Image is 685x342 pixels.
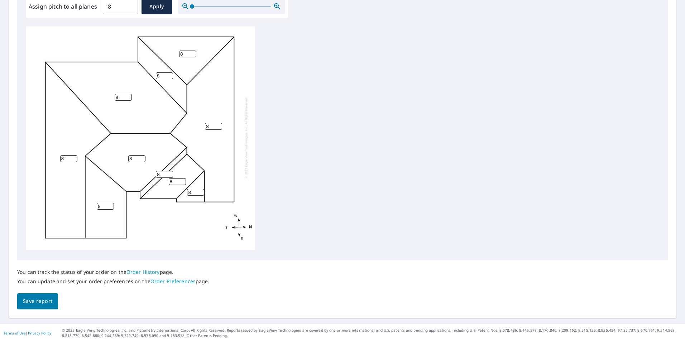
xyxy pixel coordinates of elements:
span: Save report [23,297,52,306]
a: Terms of Use [4,331,26,336]
a: Order History [126,269,160,275]
a: Privacy Policy [28,331,51,336]
p: | [4,331,51,335]
a: Order Preferences [150,278,196,285]
p: You can update and set your order preferences on the page. [17,278,210,285]
p: © 2025 Eagle View Technologies, Inc. and Pictometry International Corp. All Rights Reserved. Repo... [62,328,681,338]
span: Apply [147,2,166,11]
button: Save report [17,293,58,309]
label: Assign pitch to all planes [29,2,97,11]
p: You can track the status of your order on the page. [17,269,210,275]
